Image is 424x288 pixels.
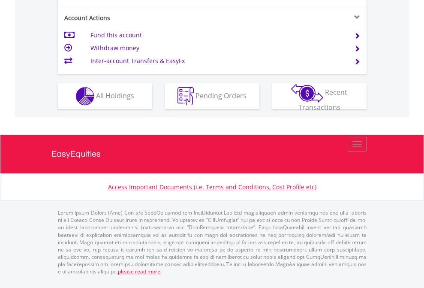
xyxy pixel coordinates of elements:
[96,91,134,100] span: All Holdings
[58,14,212,22] div: Account Actions
[58,209,367,275] p: Lorem Ipsum Dolors (Ame) Con a/e SeddOeiusmod tem InciDiduntut Lab Etd mag aliquaen admin veniamq...
[90,29,344,42] td: Fund this account
[90,42,344,55] td: Withdraw money
[51,135,373,173] a: EasyEquities
[165,83,259,109] button: Pending Orders
[291,84,323,103] img: transactions-zar-wht.png
[108,183,316,191] a: Access Important Documents (i.e. Terms and Conditions, Cost Profile etc)
[177,87,194,106] img: pending_instructions-wht.png
[118,268,162,275] a: please read more:
[58,83,152,109] button: All Holdings
[272,83,367,109] button: Recent Transactions
[76,87,94,106] img: holdings-wht.png
[90,55,344,67] td: Inter-account Transfers & EasyFx
[195,91,247,100] span: Pending Orders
